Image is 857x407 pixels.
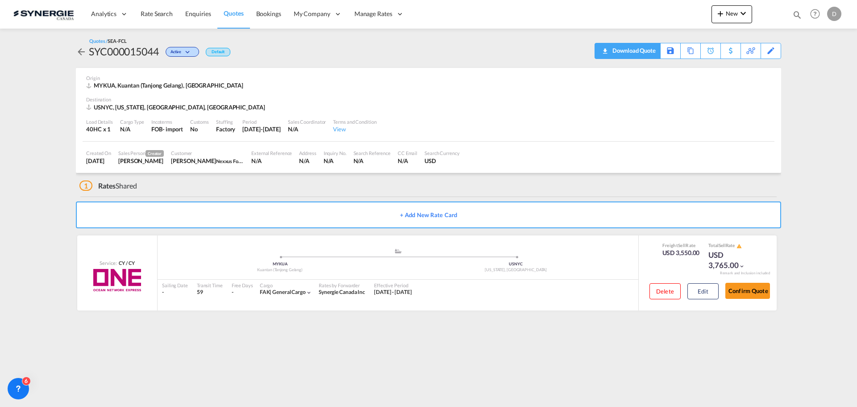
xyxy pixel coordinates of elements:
[736,243,742,249] md-icon: icon-alert
[319,289,365,296] div: Synergie Canada Inc
[171,49,183,58] span: Active
[708,242,753,249] div: Total Rate
[86,103,267,111] div: USNYC, New York, NY, Americas
[79,180,92,191] span: 1
[162,289,188,296] div: -
[190,118,209,125] div: Customs
[424,157,460,165] div: USD
[171,157,244,165] div: Richard Brazeau
[79,181,137,191] div: Shared
[319,282,365,289] div: Rates by Forwarder
[725,283,770,299] button: Confirm Quote
[76,201,781,228] button: + Add New Rate Card
[242,118,281,125] div: Period
[662,248,700,257] div: USD 3,550.00
[216,157,246,164] span: Nexxus Foods
[183,50,194,55] md-icon: icon-chevron-down
[288,118,326,125] div: Sales Coordinator
[251,150,292,156] div: External Reference
[232,282,253,289] div: Free Days
[190,125,209,133] div: No
[242,125,281,133] div: 30 Sep 2025
[715,8,726,19] md-icon: icon-plus 400-fg
[86,96,771,103] div: Destination
[708,250,753,271] div: USD 3,765.00
[294,9,330,18] span: My Company
[91,9,116,18] span: Analytics
[374,282,412,289] div: Effective Period
[324,157,346,165] div: N/A
[715,10,749,17] span: New
[739,263,745,269] md-icon: icon-chevron-down
[76,46,87,57] md-icon: icon-arrow-left
[792,10,802,20] md-icon: icon-magnify
[76,44,89,59] div: icon-arrow-left
[306,290,312,296] md-icon: icon-chevron-down
[333,125,376,133] div: View
[232,289,233,296] div: -
[120,118,144,125] div: Cargo Type
[374,289,412,296] div: 24 Sep 2025 - 30 Sep 2025
[93,269,141,291] img: ONE
[713,271,777,276] div: Remark and Inclusion included
[610,43,656,58] div: Download Quote
[224,9,243,17] span: Quotes
[116,260,134,266] div: CY / CY
[687,283,719,299] button: Edit
[120,125,144,133] div: N/A
[424,150,460,156] div: Search Currency
[807,6,827,22] div: Help
[354,9,392,18] span: Manage Rates
[151,125,162,133] div: FOB
[299,157,316,165] div: N/A
[159,44,201,59] div: Change Status Here
[146,150,164,157] span: Creator
[260,289,273,295] span: FAK
[260,289,306,296] div: general cargo
[185,10,211,17] span: Enquiries
[86,125,113,133] div: 40HC x 1
[197,289,223,296] div: 59
[333,118,376,125] div: Terms and Condition
[86,118,113,125] div: Load Details
[719,243,726,248] span: Sell
[171,150,244,156] div: Customer
[94,82,243,89] span: MYKUA, Kuantan (Tanjong Gelang), [GEOGRAPHIC_DATA]
[89,44,159,59] div: SYC000015044
[678,243,686,248] span: Sell
[299,150,316,156] div: Address
[324,150,346,156] div: Inquiry No.
[792,10,802,23] div: icon-magnify
[166,47,199,57] div: Change Status Here
[141,10,173,17] span: Rate Search
[398,157,417,165] div: N/A
[162,261,398,267] div: MYKUA
[711,5,752,23] button: icon-plus 400-fgNewicon-chevron-down
[319,289,365,295] span: Synergie Canada Inc
[599,45,610,51] md-icon: icon-download
[118,150,164,157] div: Sales Person
[162,282,188,289] div: Sailing Date
[216,118,235,125] div: Stuffing
[354,150,391,156] div: Search Reference
[216,125,235,133] div: Factory Stuffing
[270,289,271,295] span: |
[86,81,245,89] div: MYKUA, Kuantan (Tanjong Gelang), Asia Pacific
[162,125,183,133] div: - import
[807,6,823,21] span: Help
[662,242,700,248] div: Freight Rate
[398,150,417,156] div: CC Email
[118,157,164,165] div: Daniel Dico
[398,267,634,273] div: [US_STATE], [GEOGRAPHIC_DATA]
[398,261,634,267] div: USNYC
[649,283,681,299] button: Delete
[100,260,116,266] span: Service:
[86,150,111,156] div: Created On
[206,48,230,56] div: Default
[599,43,656,58] div: Quote PDF is not available at this time
[86,157,111,165] div: 25 Sep 2025
[197,282,223,289] div: Transit Time
[98,181,116,190] span: Rates
[736,243,742,249] button: icon-alert
[86,75,771,81] div: Origin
